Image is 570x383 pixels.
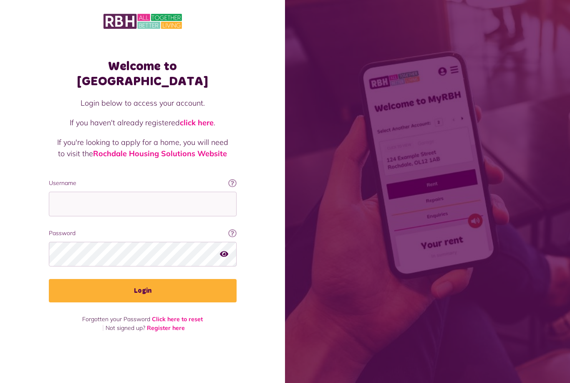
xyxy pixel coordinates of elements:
span: Forgotten your Password [82,315,150,323]
span: Not signed up? [106,324,145,332]
label: Username [49,179,237,188]
p: If you haven't already registered . [57,117,228,128]
a: Register here [147,324,185,332]
h1: Welcome to [GEOGRAPHIC_DATA] [49,59,237,89]
p: If you're looking to apply for a home, you will need to visit the [57,137,228,159]
p: Login below to access your account. [57,97,228,109]
label: Password [49,229,237,238]
a: Click here to reset [152,315,203,323]
a: click here [180,118,214,127]
button: Login [49,279,237,302]
a: Rochdale Housing Solutions Website [93,149,227,158]
img: MyRBH [103,13,182,30]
